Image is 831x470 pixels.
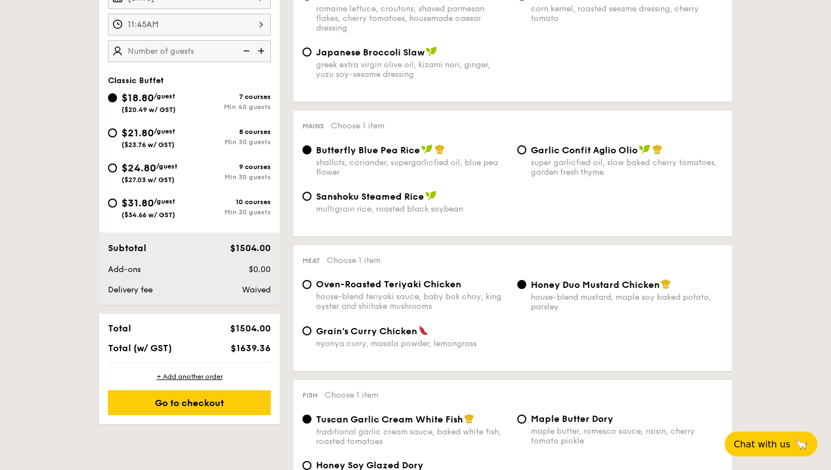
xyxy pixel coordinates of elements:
[316,158,508,177] div: shallots, coriander, supergarlicfied oil, blue pea flower
[154,127,175,135] span: /guest
[324,390,378,400] span: Choose 1 item
[426,46,437,57] img: icon-vegan.f8ff3823.svg
[122,162,156,174] span: $24.80
[156,162,178,170] span: /guest
[249,265,271,274] span: $0.00
[531,292,723,312] div: house-blend mustard, maple soy baked potato, parsley
[108,243,146,253] span: Subtotal
[154,197,175,205] span: /guest
[230,323,271,334] span: $1504.00
[331,121,384,131] span: Choose 1 item
[316,279,461,290] span: Oven-Roasted Teriyaki Chicken
[242,285,271,295] span: Waived
[302,461,311,470] input: Honey Soy Glazed Doryhoney soy glazed dory, carrot, zucchini and onion
[734,439,790,450] span: Chat with us
[122,141,175,149] span: ($23.76 w/ GST)
[661,279,671,289] img: icon-chef-hat.a58ddaea.svg
[108,265,141,274] span: Add-ons
[316,427,508,446] div: traditional garlic cream sauce, baked white fish, roasted tomatoes
[108,390,271,415] div: Go to checkout
[316,292,508,311] div: house-blend teriyaki sauce, baby bok choy, king oyster and shiitake mushrooms
[108,323,131,334] span: Total
[725,432,817,456] button: Chat with us🦙
[316,204,508,214] div: multigrain rice, roasted black soybean
[435,144,445,154] img: icon-chef-hat.a58ddaea.svg
[316,47,425,58] span: Japanese Broccoli Slaw
[421,144,432,154] img: icon-vegan.f8ff3823.svg
[302,280,311,289] input: Oven-Roasted Teriyaki Chickenhouse-blend teriyaki sauce, baby bok choy, king oyster and shiitake ...
[531,413,613,424] span: Maple Butter Dory
[639,144,650,154] img: icon-vegan.f8ff3823.svg
[154,92,175,100] span: /guest
[122,176,175,184] span: ($27.03 w/ GST)
[316,4,508,33] div: romaine lettuce, croutons, shaved parmesan flakes, cherry tomatoes, housemade caesar dressing
[302,48,311,57] input: Japanese Broccoli Slawgreek extra virgin olive oil, kizami nori, ginger, yuzu soy-sesame dressing
[108,285,153,295] span: Delivery fee
[122,92,154,104] span: $18.80
[108,14,271,36] input: Event time
[316,326,417,337] span: Grain's Curry Chicken
[418,325,429,335] img: icon-spicy.37a8142b.svg
[531,279,660,290] span: Honey Duo Mustard Chicken
[231,343,271,353] span: $1639.36
[254,40,271,62] img: icon-add.58712e84.svg
[531,4,723,23] div: corn kernel, roasted sesame dressing, cherry tomato
[189,103,271,111] div: Min 40 guests
[316,414,463,425] span: Tuscan Garlic Cream White Fish
[122,211,175,219] span: ($34.66 w/ GST)
[189,138,271,146] div: Min 30 guests
[108,76,164,85] span: Classic Buffet
[302,415,311,424] input: Tuscan Garlic Cream White Fishtraditional garlic cream sauce, baked white fish, roasted tomatoes
[189,173,271,181] div: Min 30 guests
[122,127,154,139] span: $21.80
[108,93,117,102] input: $18.80/guest($20.49 w/ GST)7 coursesMin 40 guests
[425,191,436,201] img: icon-vegan.f8ff3823.svg
[108,40,271,62] input: Number of guests
[316,191,424,202] span: Sanshoku Steamed Rice
[122,106,176,114] span: ($20.49 w/ GST)
[652,144,663,154] img: icon-chef-hat.a58ddaea.svg
[189,163,271,171] div: 9 courses
[531,426,723,446] div: maple butter, romesco sauce, raisin, cherry tomato pickle
[108,163,117,173] input: $24.80/guest($27.03 w/ GST)9 coursesMin 30 guests
[795,438,808,451] span: 🦙
[316,145,420,156] span: Butterfly Blue Pea Rice
[327,256,380,265] span: Choose 1 item
[316,60,508,79] div: greek extra virgin olive oil, kizami nori, ginger, yuzu soy-sesame dressing
[237,40,254,62] img: icon-reduce.1d2dbef1.svg
[302,326,311,335] input: Grain's Curry Chickennyonya curry, masala powder, lemongrass
[108,372,271,381] div: + Add another order
[316,339,508,348] div: nyonya curry, masala powder, lemongrass
[108,128,117,137] input: $21.80/guest($23.76 w/ GST)8 coursesMin 30 guests
[230,243,271,253] span: $1504.00
[302,122,324,130] span: Mains
[302,145,311,154] input: Butterfly Blue Pea Riceshallots, coriander, supergarlicfied oil, blue pea flower
[122,197,154,209] span: $31.80
[108,199,117,208] input: $31.80/guest($34.66 w/ GST)10 coursesMin 30 guests
[108,343,172,353] span: Total (w/ GST)
[464,413,474,424] img: icon-chef-hat.a58ddaea.svg
[302,192,311,201] input: Sanshoku Steamed Ricemultigrain rice, roasted black soybean
[517,145,526,154] input: Garlic Confit Aglio Oliosuper garlicfied oil, slow baked cherry tomatoes, garden fresh thyme
[189,93,271,101] div: 7 courses
[531,158,723,177] div: super garlicfied oil, slow baked cherry tomatoes, garden fresh thyme
[517,415,526,424] input: Maple Butter Dorymaple butter, romesco sauce, raisin, cherry tomato pickle
[517,280,526,289] input: Honey Duo Mustard Chickenhouse-blend mustard, maple soy baked potato, parsley
[189,128,271,136] div: 8 courses
[189,208,271,216] div: Min 30 guests
[531,145,638,156] span: Garlic Confit Aglio Olio
[302,257,320,265] span: Meat
[302,391,318,399] span: Fish
[189,198,271,206] div: 10 courses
